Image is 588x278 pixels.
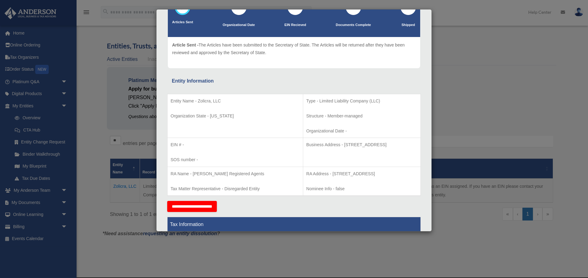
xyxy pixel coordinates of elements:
p: RA Name - [PERSON_NAME] Registered Agents [171,170,300,178]
p: The Articles have been submitted to the Secretary of State. The Articles will be returned after t... [172,41,416,56]
p: Documents Complete [336,22,371,28]
p: Organizational Date [223,22,255,28]
div: Entity Information [172,77,416,85]
p: Shipped [401,22,416,28]
p: Business Address - [STREET_ADDRESS] [306,141,417,149]
span: Article Sent - [172,43,198,47]
p: Tax Matter Representative - Disregarded Entity [171,185,300,193]
p: Organizational Date - [306,127,417,135]
th: Tax Information [168,217,421,232]
p: RA Address - [STREET_ADDRESS] [306,170,417,178]
p: SOS number - [171,156,300,164]
p: EIN Recieved [285,22,306,28]
p: Entity Name - Zolicra, LLC [171,97,300,105]
p: Articles Sent [172,19,193,25]
p: EIN # - [171,141,300,149]
p: Nominee Info - false [306,185,417,193]
p: Structure - Member-managed [306,112,417,120]
p: Organization State - [US_STATE] [171,112,300,120]
p: Type - Limited Liability Company (LLC) [306,97,417,105]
